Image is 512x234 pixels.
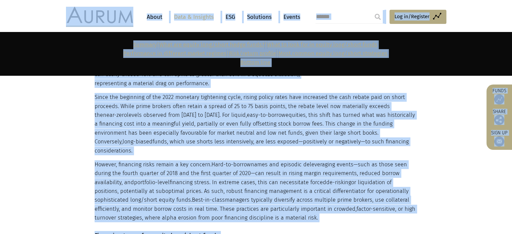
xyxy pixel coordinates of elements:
a: Log in/Register [389,10,446,24]
p: Since the beginning of the 2022 monetary tightening cycle, rising policy rates have increased the... [95,93,416,155]
span: factor-sensitive [356,206,395,212]
span: Hard-to-borrow [211,161,251,168]
a: Data & Insights [171,11,217,23]
a: Bottom line [240,59,270,66]
strong: | | | | [123,41,387,66]
img: Share this post [494,115,504,125]
a: Risk/return profile [229,50,276,57]
a: Funds [490,88,509,104]
span: Best-in-class [192,197,225,203]
a: About [143,11,166,23]
span: long-biased [123,138,152,145]
span: easy-to-borrow [247,112,285,118]
p: However, financing risks remain a key concern. names and episodic deleveraging events—such as tho... [95,160,416,223]
img: Sign up to our newsletter [494,136,504,146]
a: ESG [222,11,239,23]
a: What are equity long/short hedge funds? [159,41,265,48]
span: de-risking [326,179,351,186]
span: Log in/Register [395,12,430,21]
a: Sign up [490,130,509,146]
img: Access Funds [494,94,504,104]
img: Aurum [66,7,133,27]
a: Events [280,11,300,23]
a: Solutions [244,11,275,23]
a: Summary [133,41,157,48]
a: Most common equity long/short strategies [278,50,387,57]
a: Performance in different market regimes [123,50,227,57]
input: Submit [371,10,384,24]
a: What to look for in equity long/short funds [267,41,377,48]
span: near-zero [103,112,127,118]
div: Share [490,109,509,125]
span: portfolio-level [134,179,170,186]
